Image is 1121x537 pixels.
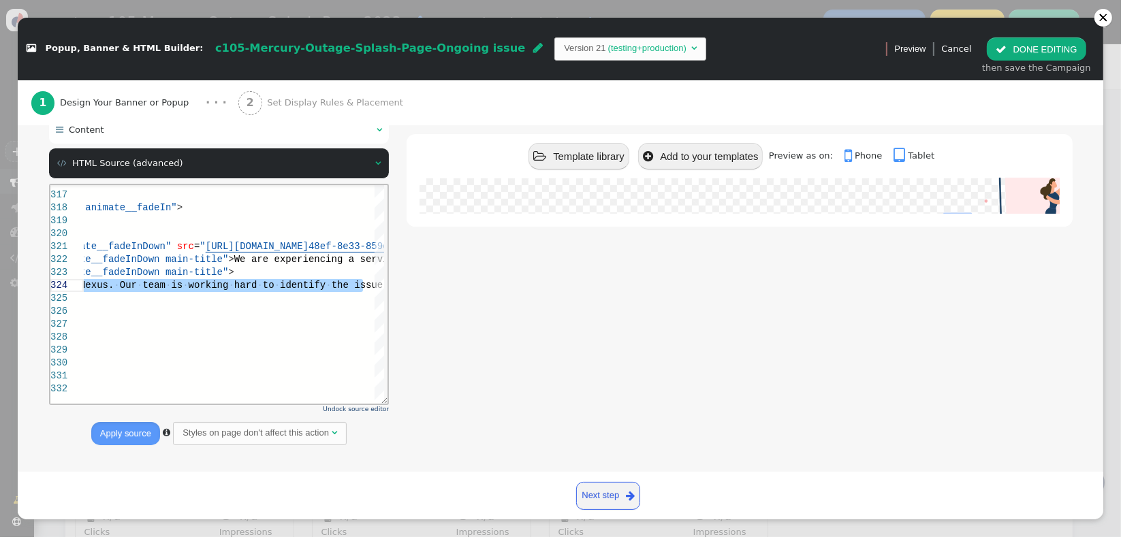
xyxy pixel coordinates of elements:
[224,95,230,105] span: ·
[528,143,629,169] button: Template library
[206,95,227,112] div: · · ·
[377,125,382,134] span: 
[149,56,155,67] span: "
[894,150,935,161] a: Tablet
[691,44,697,52] span: 
[987,37,1086,61] button: DONE EDITING
[626,488,635,504] span: 
[238,80,432,125] a: 2 Set Display Rules & Placement
[46,44,204,54] span: Popup, Banner & HTML Builder:
[323,406,389,412] a: Undock source editor
[247,97,254,109] b: 2
[332,428,337,437] span: 
[69,125,104,135] span: Content
[844,150,891,161] a: Phone
[127,56,144,67] span: src
[894,147,909,165] span: 
[844,147,855,165] span: 
[178,69,183,80] span: >
[267,96,408,110] span: Set Display Rules & Placement
[115,95,121,105] span: ·
[982,61,1091,75] div: then save the Campaign
[31,80,238,125] a: 1 Design Your Banner or Popup · · ·
[138,95,178,105] span: working
[60,96,194,110] span: Design Your Banner or Popup
[275,95,281,105] span: ·
[533,150,546,163] span: 
[86,95,92,105] span: ·
[57,159,67,167] span: 
[184,69,413,80] span: We are experiencing a service disruption
[206,95,212,105] span: ·
[313,94,314,95] textarea: Editor content;Press Alt+F1 for Accessibility Options.
[258,56,544,67] span: 48ef-8e33-859c2b80aee8/digitalassets/images/bd8e04
[375,159,381,167] span: 
[69,95,86,105] span: Our
[215,42,525,54] span: c105-Mercury-Outage-Splash-Page-Ongoing issue
[894,37,926,61] a: Preview
[894,42,926,56] span: Preview
[72,158,183,168] span: HTML Source (advanced)
[39,97,46,109] b: 1
[643,150,653,163] span: 
[178,82,183,93] span: >
[769,150,842,161] span: Preview as on:
[163,428,170,437] span: 
[178,95,183,105] span: ·
[564,42,605,55] td: Version 21
[576,482,641,510] a: Next step
[941,44,971,54] a: Cancel
[127,17,132,28] span: >
[56,125,63,134] span: 
[606,42,689,55] td: (testing+production)
[63,95,69,105] span: ·
[144,56,149,67] span: =
[183,426,329,440] div: Styles on page don't affect this action
[533,42,543,53] span: 
[212,95,224,105] span: to
[91,422,160,445] button: Apply source
[132,95,138,105] span: ·
[29,95,63,105] span: Nexus.
[281,95,567,105] span: the issue and resolve this. We will provide an upd
[996,44,1007,54] span: 
[155,56,258,67] span: [URL][DOMAIN_NAME]
[230,95,275,105] span: identify
[121,95,132,105] span: is
[638,143,763,169] button: Add to your templates
[92,95,115,105] span: team
[27,44,36,53] span: 
[184,95,207,105] span: hard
